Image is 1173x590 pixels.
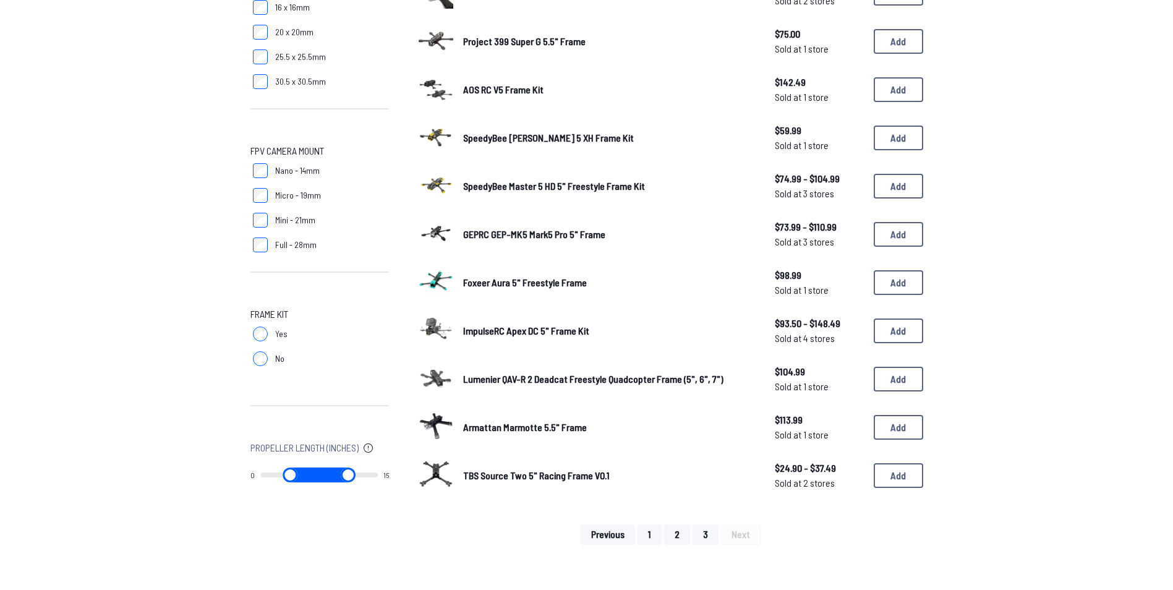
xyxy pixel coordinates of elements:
span: $142.49 [775,75,864,90]
button: 1 [638,524,662,544]
span: Armattan Marmotte 5.5" Frame [463,421,587,433]
input: Mini - 21mm [253,213,268,228]
a: image [419,456,453,495]
span: SpeedyBee [PERSON_NAME] 5 XH Frame Kit [463,132,634,143]
span: Sold at 1 store [775,283,864,297]
input: 30.5 x 30.5mm [253,74,268,89]
span: $113.99 [775,413,864,427]
span: Sold at 2 stores [775,476,864,490]
span: FPV Camera Mount [250,143,324,158]
input: 20 x 20mm [253,25,268,40]
button: 2 [664,524,690,544]
a: image [419,215,453,254]
span: Yes [275,328,288,340]
button: Add [874,367,923,391]
img: image [419,456,453,491]
span: $59.99 [775,123,864,138]
span: Sold at 1 store [775,90,864,105]
button: Add [874,270,923,295]
span: $75.00 [775,27,864,41]
input: 25.5 x 25.5mm [253,49,268,64]
span: $98.99 [775,268,864,283]
input: No [253,351,268,366]
button: Add [874,126,923,150]
span: 25.5 x 25.5mm [275,51,326,63]
span: Micro - 19mm [275,189,321,202]
a: image [419,408,453,447]
a: image [419,22,453,61]
span: Nano - 14mm [275,165,320,177]
span: Sold at 4 stores [775,331,864,346]
span: TBS Source Two 5" Racing Frame V0.1 [463,469,610,481]
a: TBS Source Two 5" Racing Frame V0.1 [463,468,755,483]
a: ImpulseRC Apex DC 5" Frame Kit [463,323,755,338]
span: 20 x 20mm [275,26,314,38]
img: image [419,71,453,105]
a: image [419,312,453,350]
button: Previous [581,524,635,544]
span: Frame Kit [250,307,288,322]
button: Add [874,222,923,247]
button: Add [874,174,923,199]
span: Propeller Length (Inches) [250,440,359,455]
a: Armattan Marmotte 5.5" Frame [463,420,755,435]
span: Foxeer Aura 5" Freestyle Frame [463,276,587,288]
button: Add [874,415,923,440]
a: image [419,263,453,302]
span: Lumenier QAV-R 2 Deadcat Freestyle Quadcopter Frame (5", 6", 7") [463,373,723,385]
span: 16 x 16mm [275,1,310,14]
span: $104.99 [775,364,864,379]
a: image [419,71,453,109]
output: 15 [383,470,389,480]
button: Add [874,463,923,488]
span: Sold at 1 store [775,138,864,153]
span: $24.90 - $37.49 [775,461,864,476]
span: AOS RC V5 Frame Kit [463,83,544,95]
a: SpeedyBee [PERSON_NAME] 5 XH Frame Kit [463,130,755,145]
a: image [419,360,453,398]
a: AOS RC V5 Frame Kit [463,82,755,97]
img: image [419,312,453,346]
span: Sold at 1 store [775,427,864,442]
span: $93.50 - $148.49 [775,316,864,331]
output: 0 [250,470,255,480]
span: Sold at 3 stores [775,234,864,249]
img: image [419,22,453,57]
a: SpeedyBee Master 5 HD 5" Freestyle Frame Kit [463,179,755,194]
button: Add [874,77,923,102]
span: 30.5 x 30.5mm [275,75,326,88]
span: Previous [591,529,625,539]
button: 3 [693,524,719,544]
button: Add [874,319,923,343]
img: image [419,167,453,202]
input: Micro - 19mm [253,188,268,203]
span: No [275,353,284,365]
img: image [419,263,453,298]
img: image [419,408,453,443]
input: Full - 28mm [253,237,268,252]
button: Add [874,29,923,54]
a: Lumenier QAV-R 2 Deadcat Freestyle Quadcopter Frame (5", 6", 7") [463,372,755,387]
span: Sold at 1 store [775,379,864,394]
a: image [419,119,453,157]
img: image [419,119,453,153]
a: Project 399 Super G 5.5" Frame [463,34,755,49]
span: GEPRC GEP-MK5 Mark5 Pro 5" Frame [463,228,605,240]
a: Foxeer Aura 5" Freestyle Frame [463,275,755,290]
input: Yes [253,327,268,341]
span: Project 399 Super G 5.5" Frame [463,35,586,47]
span: Full - 28mm [275,239,317,251]
span: Mini - 21mm [275,214,315,226]
span: Sold at 1 store [775,41,864,56]
a: GEPRC GEP-MK5 Mark5 Pro 5" Frame [463,227,755,242]
img: image [419,215,453,250]
span: SpeedyBee Master 5 HD 5" Freestyle Frame Kit [463,180,645,192]
span: $74.99 - $104.99 [775,171,864,186]
span: $73.99 - $110.99 [775,220,864,234]
a: image [419,167,453,205]
img: image [419,360,453,395]
span: ImpulseRC Apex DC 5" Frame Kit [463,325,589,336]
input: Nano - 14mm [253,163,268,178]
span: Sold at 3 stores [775,186,864,201]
